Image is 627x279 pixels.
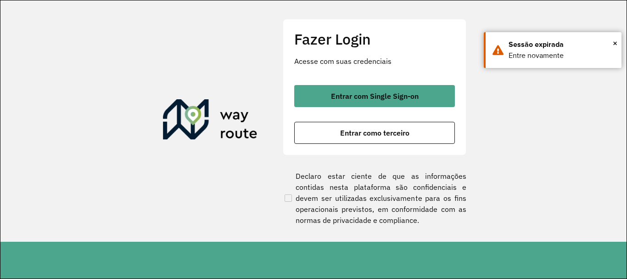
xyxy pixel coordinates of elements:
div: Entre novamente [509,50,615,61]
h2: Fazer Login [294,30,455,48]
div: Sessão expirada [509,39,615,50]
span: Entrar com Single Sign-on [331,92,419,100]
img: Roteirizador AmbevTech [163,99,258,143]
button: button [294,85,455,107]
p: Acesse com suas credenciais [294,56,455,67]
button: button [294,122,455,144]
label: Declaro estar ciente de que as informações contidas nesta plataforma são confidenciais e devem se... [283,171,466,226]
span: × [613,36,617,50]
button: Close [613,36,617,50]
span: Entrar como terceiro [340,129,409,137]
